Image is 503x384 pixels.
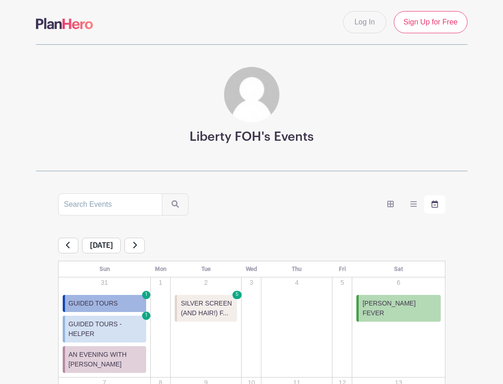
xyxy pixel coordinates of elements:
th: Fri [332,261,352,277]
a: GUIDED TOURS 1 [63,295,147,312]
span: AN EVENING WITH [PERSON_NAME] [69,350,143,369]
p: 5 [333,278,351,288]
a: Log In [343,11,386,33]
a: SILVER SCREEN (AND HAIR!) F... 5 [175,295,237,322]
span: [PERSON_NAME] FEVER [362,299,437,318]
img: logo-507f7623f17ff9eddc593b1ce0a138ce2505c220e1c5a4e2b4648c50719b7d32.svg [36,18,93,29]
span: GUIDED TOURS - HELPER [69,319,143,339]
p: 6 [353,278,444,288]
a: Sign Up for Free [394,11,467,33]
span: 1 [142,291,150,299]
input: Search Events [58,193,162,216]
th: Sat [352,261,445,277]
th: Sun [58,261,151,277]
a: [PERSON_NAME] FEVER [356,295,440,322]
th: Wed [242,261,261,277]
p: 3 [242,278,260,288]
th: Thu [261,261,332,277]
span: 1 [142,312,150,320]
th: Mon [151,261,171,277]
div: order and view [380,195,445,214]
p: 4 [262,278,331,288]
span: SILVER SCREEN (AND HAIR!) F... [181,299,233,318]
span: 5 [232,291,242,299]
a: GUIDED TOURS - HELPER 1 [63,316,147,342]
h3: Liberty FOH's Events [189,130,314,145]
span: [DATE] [82,238,121,253]
img: default-ce2991bfa6775e67f084385cd625a349d9dcbb7a52a09fb2fda1e96e2d18dcdb.png [224,67,279,122]
a: AN EVENING WITH [PERSON_NAME] [63,346,147,373]
th: Tue [171,261,242,277]
span: GUIDED TOURS [69,299,118,308]
p: 31 [59,278,150,288]
p: 1 [151,278,170,288]
p: 2 [171,278,241,288]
